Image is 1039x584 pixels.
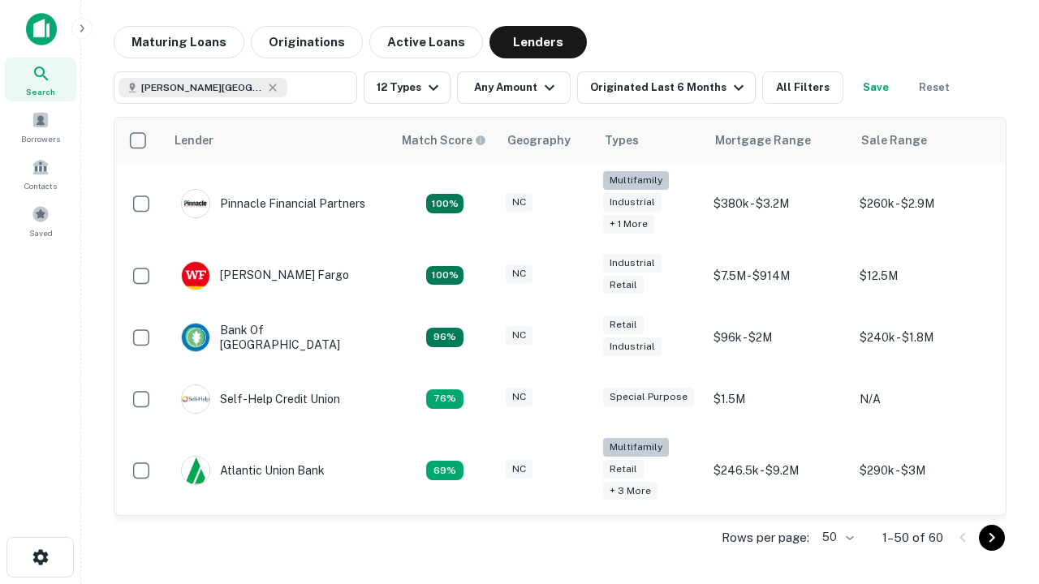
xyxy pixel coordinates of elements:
td: $380k - $3.2M [705,163,851,245]
button: All Filters [762,71,843,104]
button: Active Loans [369,26,483,58]
span: Contacts [24,179,57,192]
th: Types [595,118,705,163]
td: $96k - $2M [705,307,851,368]
div: Self-help Credit Union [181,384,340,414]
div: Geography [507,131,571,150]
button: Maturing Loans [114,26,244,58]
td: N/A [851,368,998,430]
div: Originated Last 6 Months [590,78,748,97]
div: Capitalize uses an advanced AI algorithm to match your search with the best lender. The match sco... [402,131,486,149]
div: Mortgage Range [715,131,811,150]
div: Matching Properties: 15, hasApolloMatch: undefined [426,266,463,286]
div: 50 [816,526,856,549]
div: [PERSON_NAME] Fargo [181,261,349,290]
a: Borrowers [5,105,76,148]
div: Industrial [603,337,662,356]
img: picture [182,324,209,351]
div: + 3 more [603,482,657,500]
a: Search [5,58,76,101]
button: Reset [908,71,960,104]
div: Industrial [603,254,662,273]
div: Multifamily [603,438,669,457]
td: $290k - $3M [851,430,998,512]
td: $12.5M [851,245,998,307]
button: Originated Last 6 Months [577,71,756,104]
iframe: Chat Widget [958,454,1039,532]
div: Special Purpose [603,388,694,406]
button: Originations [251,26,363,58]
div: + 1 more [603,215,654,234]
div: Bank Of [GEOGRAPHIC_DATA] [181,323,376,352]
div: Atlantic Union Bank [181,456,325,485]
div: Types [605,131,639,150]
div: Multifamily [603,171,669,190]
button: Save your search to get updates of matches that match your search criteria. [850,71,902,104]
div: NC [506,460,532,479]
a: Contacts [5,152,76,195]
button: 12 Types [364,71,451,104]
td: $240k - $1.8M [851,307,998,368]
span: Borrowers [21,132,60,145]
th: Geography [498,118,595,163]
div: Retail [603,460,644,479]
h6: Match Score [402,131,483,149]
div: NC [506,193,532,212]
img: picture [182,262,209,290]
button: Go to next page [979,525,1005,551]
div: Matching Properties: 10, hasApolloMatch: undefined [426,461,463,480]
span: [PERSON_NAME][GEOGRAPHIC_DATA], [GEOGRAPHIC_DATA] [141,80,263,95]
div: Retail [603,276,644,294]
img: picture [182,190,209,217]
th: Lender [165,118,392,163]
div: Sale Range [861,131,927,150]
td: $7.5M - $914M [705,245,851,307]
a: Saved [5,199,76,243]
div: Lender [175,131,213,150]
img: picture [182,457,209,484]
div: NC [506,388,532,406]
button: Lenders [489,26,587,58]
div: Pinnacle Financial Partners [181,189,365,218]
td: $260k - $2.9M [851,163,998,245]
td: $246.5k - $9.2M [705,430,851,512]
p: Rows per page: [722,528,809,547]
div: NC [506,264,532,283]
td: $1.5M [705,368,851,430]
th: Sale Range [851,118,998,163]
span: Saved [29,226,53,239]
div: Matching Properties: 11, hasApolloMatch: undefined [426,389,463,409]
img: capitalize-icon.png [26,13,57,45]
div: NC [506,326,532,345]
p: 1–50 of 60 [882,528,943,547]
th: Mortgage Range [705,118,851,163]
th: Capitalize uses an advanced AI algorithm to match your search with the best lender. The match sco... [392,118,498,163]
div: Retail [603,316,644,334]
div: Matching Properties: 26, hasApolloMatch: undefined [426,194,463,213]
div: Matching Properties: 14, hasApolloMatch: undefined [426,328,463,347]
span: Search [26,85,55,98]
img: picture [182,385,209,413]
div: Industrial [603,193,662,212]
button: Any Amount [457,71,571,104]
